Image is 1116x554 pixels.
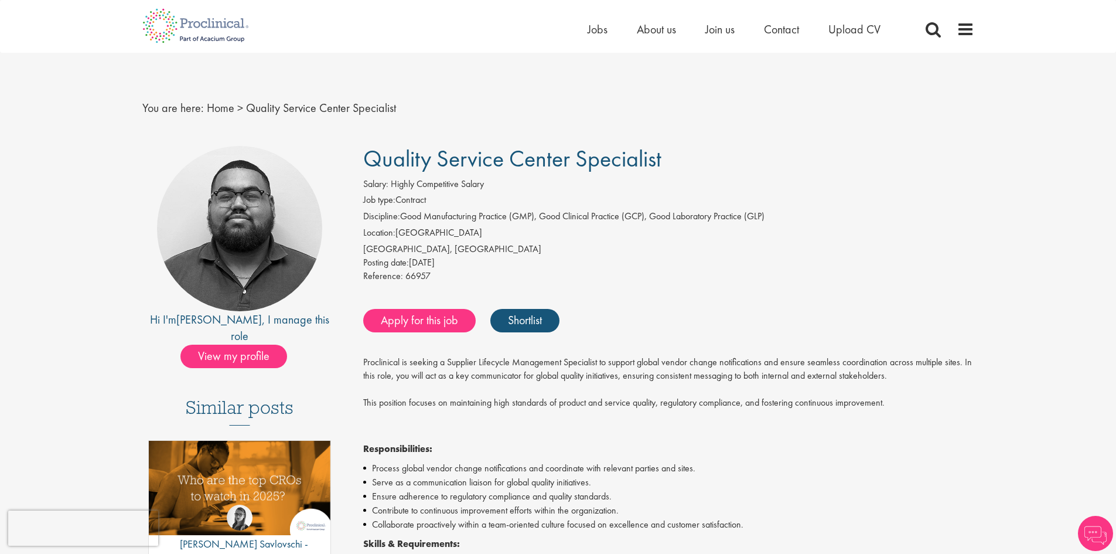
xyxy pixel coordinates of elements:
li: Good Manufacturing Practice (GMP), Good Clinical Practice (GCP), Good Laboratory Practice (GLP) [363,210,974,226]
li: Contract [363,193,974,210]
a: Shortlist [490,309,559,332]
iframe: reCAPTCHA [8,511,158,546]
a: Apply for this job [363,309,476,332]
img: Theodora Savlovschi - Wicks [227,505,252,531]
img: Chatbot [1078,516,1113,551]
a: Contact [764,22,799,37]
label: Discipline: [363,210,400,223]
p: Proclinical is seeking a Supplier Lifecycle Management Specialist to support global vendor change... [363,356,974,409]
label: Reference: [363,270,403,283]
strong: Skills & Requirements: [363,538,460,550]
li: Ensure adherence to regulatory compliance and quality standards. [363,490,974,504]
label: Job type: [363,193,395,207]
span: Quality Service Center Specialist [363,144,661,174]
li: Process global vendor change notifications and coordinate with relevant parties and sites. [363,461,974,475]
a: Link to a post [149,441,331,545]
li: [GEOGRAPHIC_DATA] [363,226,974,243]
li: Collaborate proactively within a team-oriented culture focused on excellence and customer satisfa... [363,518,974,532]
a: breadcrumb link [207,100,234,115]
a: Join us [705,22,735,37]
a: Jobs [588,22,608,37]
a: About us [637,22,676,37]
div: Hi I'm , I manage this role [142,311,337,345]
span: 66957 [405,270,431,282]
span: Posting date: [363,256,409,268]
h3: Similar posts [186,397,293,426]
a: View my profile [180,347,299,362]
label: Salary: [363,178,388,191]
span: You are here: [142,100,204,115]
li: Serve as a communication liaison for global quality initiatives. [363,475,974,490]
span: Highly Competitive Salary [391,178,484,190]
div: [GEOGRAPHIC_DATA], [GEOGRAPHIC_DATA] [363,243,974,256]
img: imeage of recruiter Ashley Bennett [157,146,322,311]
img: Top 10 CROs 2025 | Proclinical [149,441,331,535]
div: [DATE] [363,256,974,270]
span: View my profile [180,345,287,368]
a: Upload CV [828,22,880,37]
span: Quality Service Center Specialist [246,100,396,115]
label: Location: [363,226,395,240]
li: Contribute to continuous improvement efforts within the organization. [363,504,974,518]
strong: Responsibilities: [363,443,432,455]
a: [PERSON_NAME] [176,312,262,327]
span: > [237,100,243,115]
